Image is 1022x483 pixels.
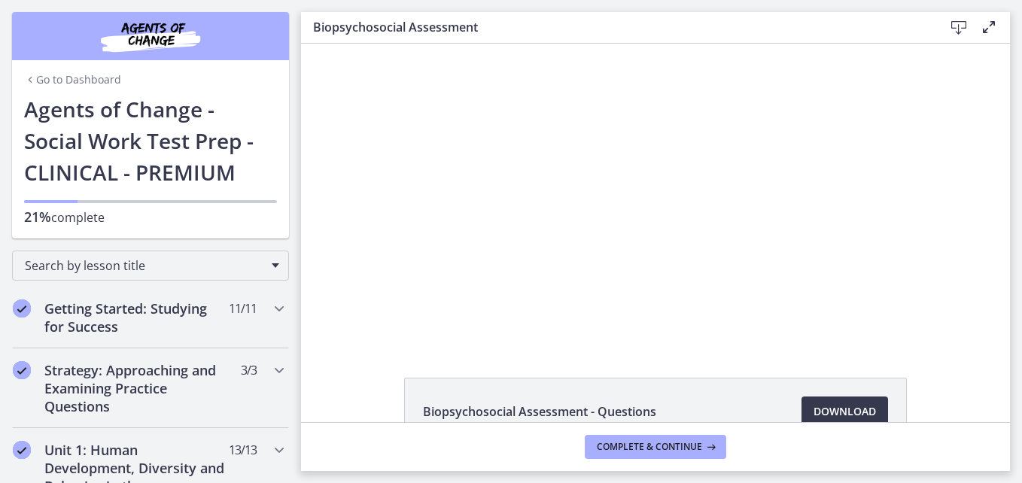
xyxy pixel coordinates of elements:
h2: Strategy: Approaching and Examining Practice Questions [44,361,228,415]
iframe: Video Lesson [301,44,1010,343]
a: Download [801,396,888,427]
span: 21% [24,208,51,226]
span: 13 / 13 [229,441,257,459]
span: Biopsychosocial Assessment - Questions [423,402,656,421]
p: complete [24,208,277,226]
a: Go to Dashboard [24,72,121,87]
span: 11 / 11 [229,299,257,317]
div: Search by lesson title [12,251,289,281]
h3: Biopsychosocial Assessment [313,18,920,36]
h1: Agents of Change - Social Work Test Prep - CLINICAL - PREMIUM [24,93,277,188]
span: Complete & continue [597,441,702,453]
span: Search by lesson title [25,257,264,274]
i: Completed [13,361,31,379]
span: 3 / 3 [241,361,257,379]
i: Completed [13,299,31,317]
i: Completed [13,441,31,459]
img: Agents of Change [60,18,241,54]
h2: Getting Started: Studying for Success [44,299,228,336]
span: Download [814,402,876,421]
button: Complete & continue [585,435,726,459]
